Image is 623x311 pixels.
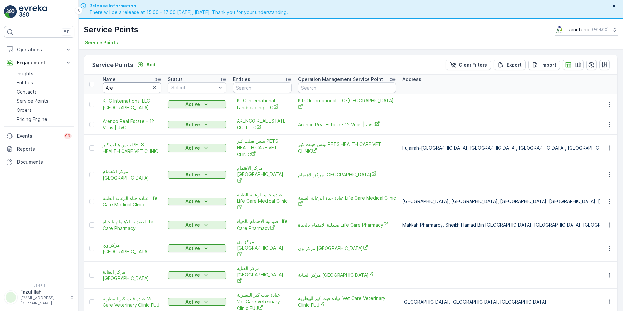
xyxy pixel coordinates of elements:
[103,269,161,282] a: مركز العناية بالطفل Child Care Center
[4,43,74,56] button: Operations
[103,242,161,255] a: مركز وي كير الطبي we care medical center
[20,295,67,306] p: [EMAIL_ADDRESS][DOMAIN_NAME]
[298,82,396,93] input: Search
[298,272,396,278] span: مركز العناية [GEOGRAPHIC_DATA]
[89,172,94,177] div: Toggle Row Selected
[17,46,61,53] p: Operations
[14,69,74,78] a: Insights
[185,245,200,252] p: Active
[459,62,487,68] p: Clear Filters
[4,142,74,155] a: Reports
[168,121,226,128] button: Active
[298,97,396,111] span: KTC International LLC-[GEOGRAPHIC_DATA]
[237,238,288,258] a: مركز وي كير الطبي we care medical center
[103,168,161,181] a: مركز الاهتمام بالحياة Life care medical center
[237,191,288,211] a: عيادة حياة الرعاية الطبية Life Care Medical Clinic
[298,195,396,208] span: عيادة حياة الرعاية الطبية Life Care Medical Clinic
[237,265,288,285] span: مركز العناية [GEOGRAPHIC_DATA]
[298,245,396,252] span: مركز وي [GEOGRAPHIC_DATA]
[85,39,118,46] span: Service Points
[298,121,396,128] span: Arenco Real Estate - 12 Villas | JVC
[168,244,226,252] button: Active
[103,295,161,308] a: عيادة فيت كير البيطرية Vet Care Veterinary Clinic FUJ
[89,3,288,9] span: Release Information
[185,222,200,228] p: Active
[103,195,161,208] a: عيادة حياة الرعاية الطبية Life Care Medical Clinic
[555,26,565,33] img: Screenshot_2024-07-26_at_13.33.01.png
[494,60,526,70] button: Export
[185,171,200,178] p: Active
[14,78,74,87] a: Entities
[89,199,94,204] div: Toggle Row Selected
[237,238,288,258] span: مركز وي [GEOGRAPHIC_DATA]
[103,82,161,93] input: Search
[14,87,74,96] a: Contacts
[298,221,396,228] a: صيدلية الاهتمام بالحياة Life Care Pharmacy
[298,272,396,278] a: مركز العناية بالطفل Child Care Center
[89,222,94,228] div: Toggle Row Selected
[298,97,396,111] a: KTC International LLC-Coca Cola Arena
[168,144,226,152] button: Active
[6,292,16,303] div: FF
[568,26,589,33] p: Renuterra
[507,62,522,68] p: Export
[17,80,33,86] p: Entities
[89,102,94,107] div: Toggle Row Selected
[17,107,32,113] p: Orders
[103,76,116,82] p: Name
[185,101,200,108] p: Active
[103,118,161,131] a: Arenco Real Estate - 12 Villas | JVC
[541,62,556,68] p: Import
[185,198,200,205] p: Active
[17,98,48,104] p: Service Points
[17,133,60,139] p: Events
[237,97,288,111] a: KTC International Landscaping LLC
[103,98,161,111] a: KTC International LLC-Coca Cola Arena
[19,5,47,18] img: logo_light-DOdMpM7g.png
[89,145,94,151] div: Toggle Row Selected
[89,246,94,251] div: Toggle Row Selected
[92,60,133,69] p: Service Points
[298,171,396,178] span: مركز الاهتمام [GEOGRAPHIC_DATA]
[298,141,396,155] a: بيتس هيلث كير PETS HEALTH CARE VET CLINIC
[185,299,200,305] p: Active
[103,242,161,255] span: مركز وي [GEOGRAPHIC_DATA]
[298,295,396,308] a: عيادة فيت كير البيطرية Vet Care Veterinary Clinic FUJ
[4,5,17,18] img: logo
[168,100,226,108] button: Active
[237,138,288,158] a: بيتس هيلث كير PETS HEALTH CARE VET CLINIC
[185,121,200,128] p: Active
[4,284,74,288] span: v 1.48.1
[103,168,161,181] span: مركز الاهتمام [GEOGRAPHIC_DATA]
[237,218,288,231] a: صيدلية الاهتمام بالحياة Life Care Pharmacy
[103,218,161,231] a: صيدلية الاهتمام بالحياة Life Care Pharmacy
[168,76,183,82] p: Status
[171,84,216,91] p: Select
[233,76,250,82] p: Entities
[298,245,396,252] a: مركز وي كير الطبي we care medical center
[103,98,161,111] span: KTC International LLC-[GEOGRAPHIC_DATA]
[89,299,94,304] div: Toggle Row Selected
[555,24,618,36] button: Renuterra(+04:00)
[17,116,47,123] p: Pricing Engine
[237,118,288,131] a: ARENCO REAL ESTATE CO. L.L.C
[185,145,200,151] p: Active
[65,133,70,139] p: 99
[63,29,70,35] p: ⌘B
[168,221,226,229] button: Active
[4,155,74,169] a: Documents
[237,165,288,185] span: مركز الاهتمام [GEOGRAPHIC_DATA]
[20,289,67,295] p: Fazul.Ilahi
[4,129,74,142] a: Events99
[103,141,161,155] span: بيتس هيلث كير PETS HEALTH CARE VET CLINIC
[17,146,72,152] p: Reports
[135,61,158,68] button: Add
